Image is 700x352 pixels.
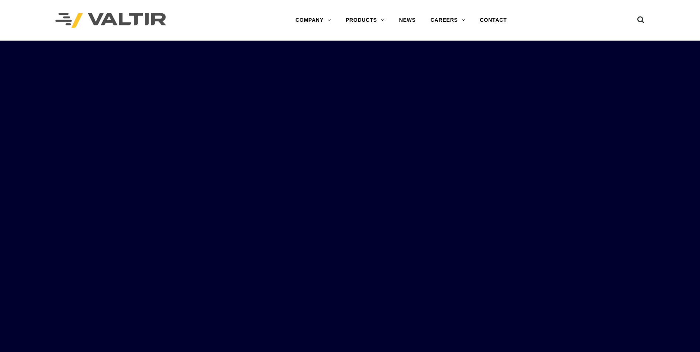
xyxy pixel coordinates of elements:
[423,13,473,28] a: CAREERS
[288,13,338,28] a: COMPANY
[392,13,423,28] a: NEWS
[473,13,514,28] a: CONTACT
[55,13,166,28] img: Valtir
[338,13,392,28] a: PRODUCTS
